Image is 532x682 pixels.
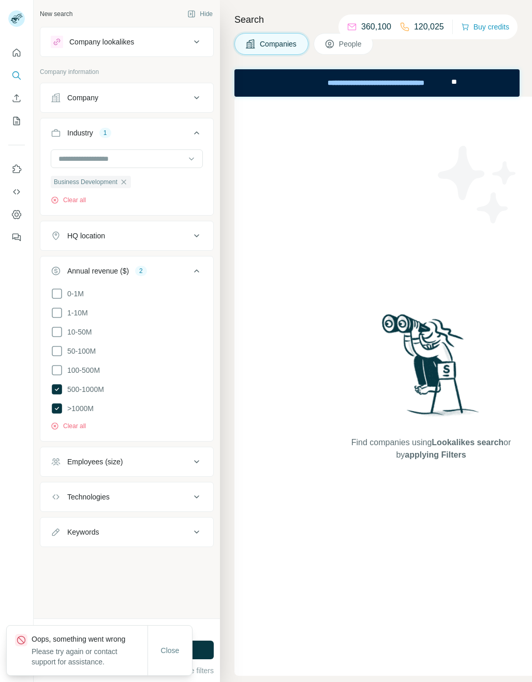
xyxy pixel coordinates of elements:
[51,195,86,205] button: Clear all
[8,89,25,108] button: Enrich CSV
[32,646,147,667] p: Please try again or contact support for assistance.
[67,527,99,537] div: Keywords
[432,438,504,447] span: Lookalikes search
[67,128,93,138] div: Industry
[40,520,213,544] button: Keywords
[40,67,214,77] p: Company information
[40,449,213,474] button: Employees (size)
[234,69,520,97] iframe: Banner
[414,21,444,33] p: 120,025
[339,39,363,49] span: People
[40,259,213,287] button: Annual revenue ($)2
[260,39,298,49] span: Companies
[180,6,220,22] button: Hide
[63,384,104,395] span: 500-1000M
[63,327,92,337] span: 10-50M
[8,43,25,62] button: Quick start
[40,223,213,248] button: HQ location
[8,183,25,201] button: Use Surfe API
[63,308,88,318] span: 1-10M
[8,66,25,85] button: Search
[431,138,524,231] img: Surfe Illustration - Stars
[40,484,213,509] button: Technologies
[67,231,105,241] div: HQ location
[405,450,466,459] span: applying Filters
[63,346,96,356] span: 50-100M
[40,29,213,54] button: Company lookalikes
[67,492,110,502] div: Technologies
[63,289,84,299] span: 0-1M
[135,266,147,276] div: 2
[63,365,100,375] span: 100-500M
[40,9,72,19] div: New search
[99,128,111,138] div: 1
[69,37,134,47] div: Company lookalikes
[67,93,98,103] div: Company
[54,177,117,187] span: Business Development
[51,421,86,431] button: Clear all
[40,120,213,149] button: Industry1
[40,85,213,110] button: Company
[154,641,187,660] button: Close
[377,311,485,427] img: Surfe Illustration - Woman searching with binoculars
[63,403,94,414] span: >1000M
[32,634,147,644] p: Oops, something went wrong
[8,205,25,224] button: Dashboard
[8,160,25,178] button: Use Surfe on LinkedIn
[348,436,514,461] span: Find companies using or by
[67,266,129,276] div: Annual revenue ($)
[234,12,520,27] h4: Search
[67,457,123,467] div: Employees (size)
[161,645,180,656] span: Close
[8,228,25,247] button: Feedback
[461,20,509,34] button: Buy credits
[8,112,25,130] button: My lists
[361,21,391,33] p: 360,100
